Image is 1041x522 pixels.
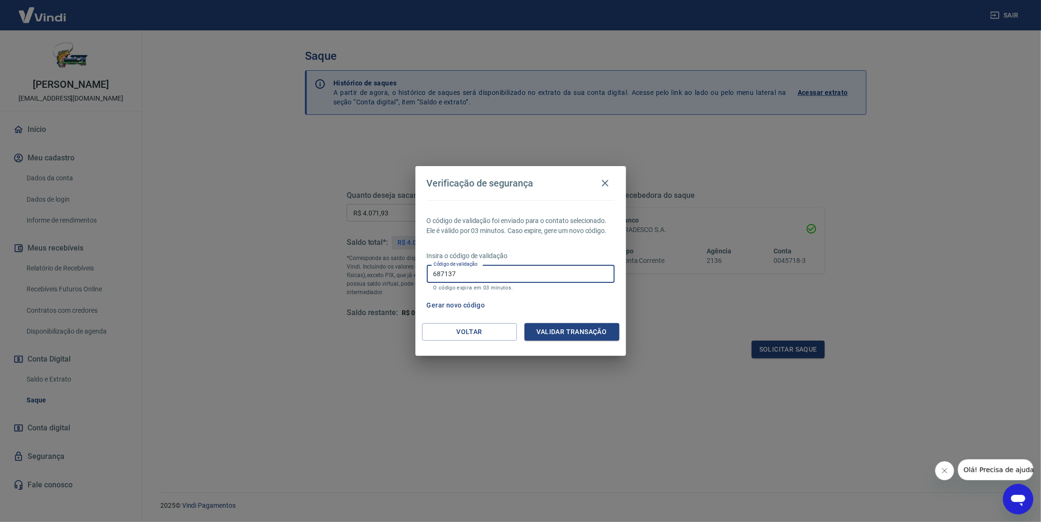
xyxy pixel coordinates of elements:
p: Insira o código de validação [427,251,615,261]
label: Código de validação [433,261,478,268]
button: Voltar [422,323,517,341]
button: Gerar novo código [423,297,489,314]
h4: Verificação de segurança [427,177,534,189]
button: Validar transação [525,323,619,341]
span: Olá! Precisa de ajuda? [6,7,80,14]
iframe: Fechar mensagem [935,461,954,480]
p: O código expira em 03 minutos. [433,285,608,291]
p: O código de validação foi enviado para o contato selecionado. Ele é válido por 03 minutos. Caso e... [427,216,615,236]
iframe: Mensagem da empresa [958,459,1033,480]
iframe: Botão para abrir a janela de mensagens [1003,484,1033,514]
